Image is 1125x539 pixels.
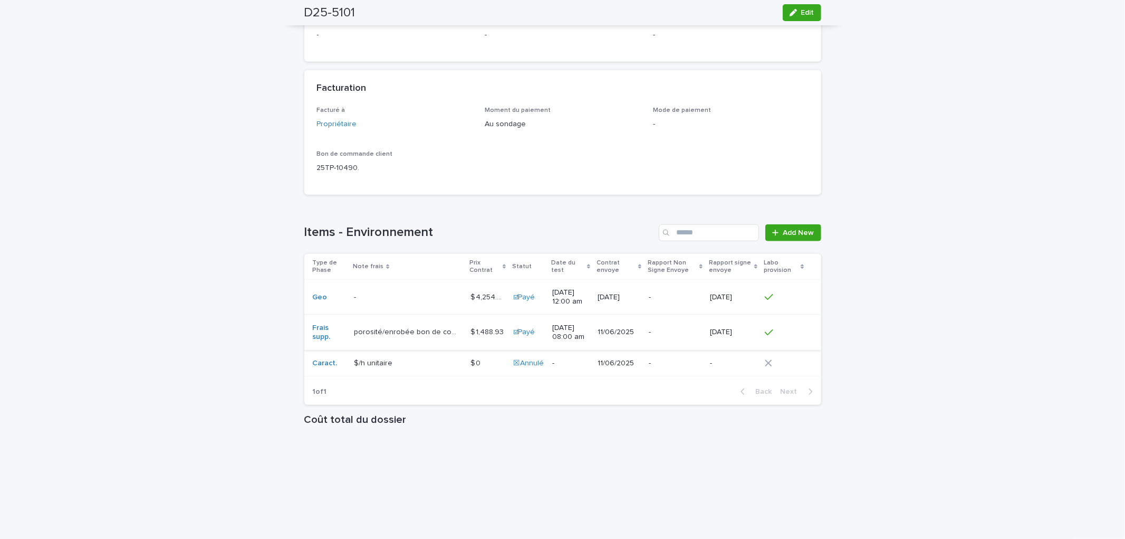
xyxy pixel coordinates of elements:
[764,257,798,277] p: Labo provision
[304,315,821,350] tr: Frais supp. porosité/enrobée bon de commande 25TP-10525.porosité/enrobée bon de commande 25TP-105...
[649,359,701,368] p: -
[732,387,776,396] button: Back
[776,387,821,396] button: Next
[304,280,821,315] tr: Geo -- $ 4,254.08$ 4,254.08 ☑Payé [DATE] 12:00 am[DATE]-[DATE]
[353,261,383,272] p: Note frais
[313,324,346,342] a: Frais supp.
[354,326,464,337] p: porosité/enrobée bon de commande 25TP-10525.
[552,324,589,342] p: [DATE] 08:00 am
[354,291,358,302] p: -
[598,328,640,337] p: 11/06/2025
[765,224,821,241] a: Add New
[783,4,821,21] button: Edit
[512,261,532,272] p: Statut
[710,328,756,337] p: [DATE]
[653,30,809,41] p: -
[653,119,809,130] p: -
[653,107,711,114] span: Mode de paiement
[313,293,328,302] a: Geo
[469,257,500,277] p: Prix Contrat
[304,350,821,376] tr: Caract. $/h unitaire$/h unitaire $ 0$ 0 ☒Annulé -11/06/2025--
[313,359,338,368] a: Caract.
[317,83,367,94] h2: Facturation
[485,107,551,114] span: Moment du paiement
[552,359,589,368] p: -
[513,328,535,337] a: ☑Payé
[485,119,640,130] p: Au sondage
[551,257,584,277] p: Date du test
[783,229,814,237] span: Add New
[659,224,759,241] input: Search
[304,379,335,405] p: 1 of 1
[709,257,752,277] p: Rapport signe envoye
[317,30,473,41] p: -
[781,388,804,395] span: Next
[470,291,507,302] p: $ 4,254.08
[313,257,347,277] p: Type de Phase
[801,9,814,16] span: Edit
[710,293,756,302] p: [DATE]
[710,359,756,368] p: -
[649,293,701,302] p: -
[317,107,345,114] span: Facturé à
[470,357,483,368] p: $ 0
[304,413,821,426] h1: Coût total du dossier
[317,163,473,174] p: 25TP-10490.
[304,225,655,240] h1: Items - Environnement
[304,5,355,21] h2: D25-5101
[749,388,772,395] span: Back
[649,328,701,337] p: -
[513,293,535,302] a: ☑Payé
[648,257,697,277] p: Rapport Non Signe Envoye
[598,359,640,368] p: 11/06/2025
[552,288,589,306] p: [DATE] 12:00 am
[354,357,395,368] p: $/h unitaire
[317,119,357,130] a: Propriétaire
[485,30,640,41] p: -
[513,359,544,368] a: ☒Annulé
[470,326,506,337] p: $ 1,488.93
[598,293,640,302] p: [DATE]
[597,257,636,277] p: Contrat envoye
[317,151,393,157] span: Bon de commande client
